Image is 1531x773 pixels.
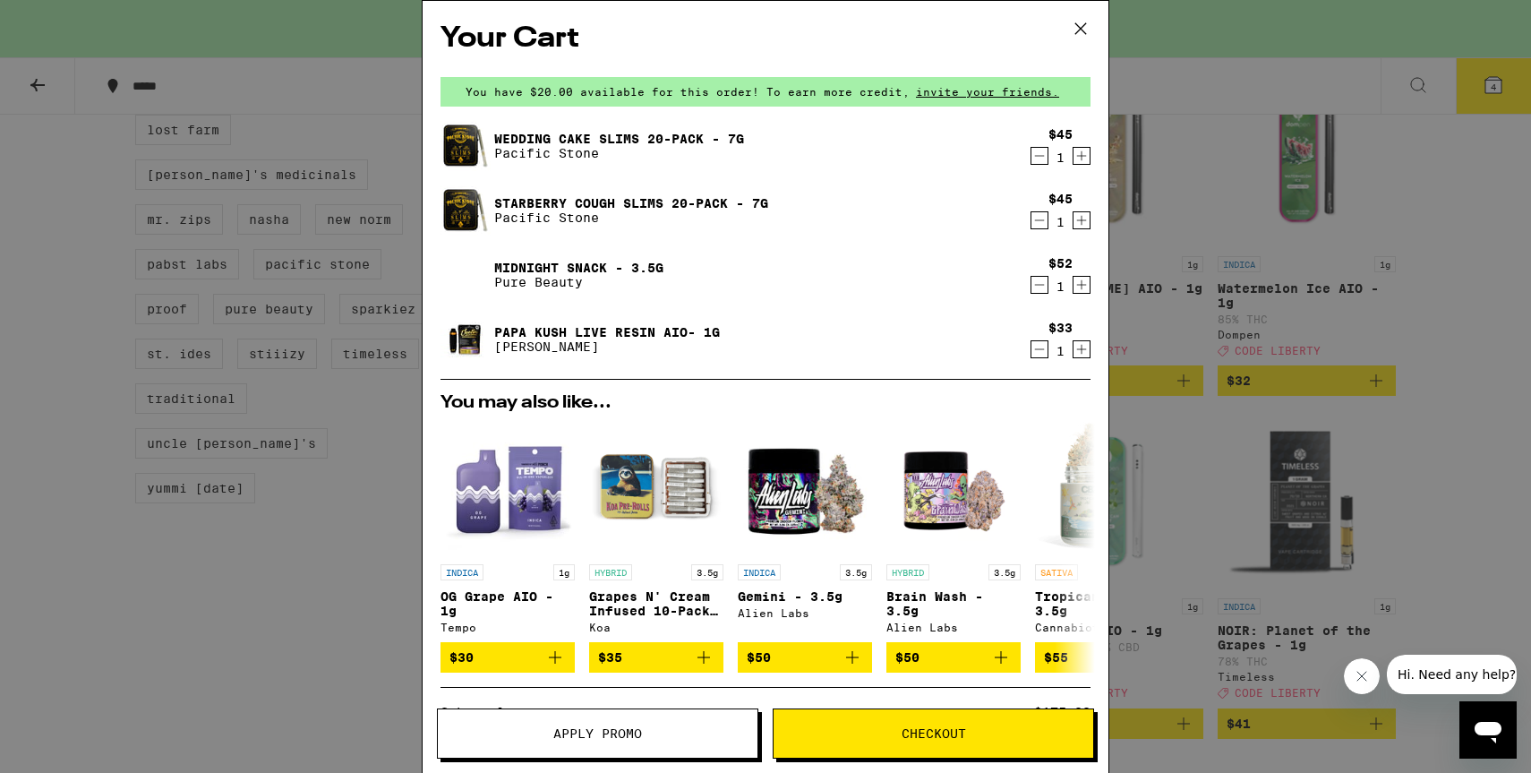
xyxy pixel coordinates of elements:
div: $45 [1048,192,1073,206]
div: 1 [1048,344,1073,358]
div: $52 [1048,256,1073,271]
p: HYBRID [886,564,929,580]
span: You have $20.00 available for this order! To earn more credit, [466,86,910,98]
p: 3.5g [691,564,723,580]
button: Increment [1073,211,1091,229]
a: Starberry Cough Slims 20-Pack - 7g [494,196,768,210]
p: Tropicanna - 3.5g [1035,589,1169,618]
div: $33 [1048,321,1073,335]
button: Add to bag [738,642,872,673]
div: 1 [1048,215,1073,229]
img: Alien Labs - Gemini - 3.5g [738,421,872,555]
button: Decrement [1031,340,1048,358]
p: Pacific Stone [494,146,744,160]
span: $55 [1044,650,1068,665]
a: Open page for Grapes N' Cream Infused 10-Pack - 3.5g from Koa [589,421,723,642]
button: Add to bag [440,642,575,673]
span: $50 [747,650,771,665]
p: Gemini - 3.5g [738,589,872,604]
h2: Your Cart [440,19,1091,59]
button: Add to bag [1035,642,1169,673]
p: 3.5g [840,564,872,580]
p: Pure Beauty [494,275,663,289]
button: Increment [1073,147,1091,165]
p: SATIVA [1035,564,1078,580]
button: Increment [1073,276,1091,294]
p: Grapes N' Cream Infused 10-Pack - 3.5g [589,589,723,618]
a: Open page for Gemini - 3.5g from Alien Labs [738,421,872,642]
a: Midnight Snack - 3.5g [494,261,663,275]
span: Checkout [902,727,966,740]
p: Brain Wash - 3.5g [886,589,1021,618]
div: Tempo [440,622,575,633]
button: Add to bag [886,642,1021,673]
img: Alien Labs - Brain Wash - 3.5g [886,421,1021,555]
button: Apply Promo [437,709,758,759]
div: Subtotal [440,706,517,718]
div: Alien Labs [886,622,1021,633]
span: Apply Promo [553,727,642,740]
p: INDICA [440,564,483,580]
button: Decrement [1031,147,1048,165]
a: Open page for Brain Wash - 3.5g from Alien Labs [886,421,1021,642]
p: 1g [553,564,575,580]
a: Open page for Tropicanna - 3.5g from Cannabiotix [1035,421,1169,642]
a: Open page for OG Grape AIO - 1g from Tempo [440,421,575,642]
div: $175.00 [1034,706,1091,718]
img: Koa - Grapes N' Cream Infused 10-Pack - 3.5g [589,421,723,555]
button: Increment [1073,340,1091,358]
button: Add to bag [589,642,723,673]
div: 1 [1048,150,1073,165]
button: Checkout [773,709,1094,759]
img: Midnight Snack - 3.5g [440,250,491,300]
img: Wedding Cake Slims 20-Pack - 7g [440,121,491,171]
div: Koa [589,622,723,633]
iframe: Close message [1344,658,1380,694]
p: [PERSON_NAME] [494,339,720,354]
div: Alien Labs [738,607,872,619]
span: $30 [449,650,474,665]
img: Papa Kush Live Resin AIO- 1g [440,314,491,365]
iframe: Message from company [1387,655,1517,694]
p: Pacific Stone [494,210,768,225]
p: 3.5g [988,564,1021,580]
span: $50 [895,650,919,665]
span: $35 [598,650,622,665]
button: Decrement [1031,211,1048,229]
div: $45 [1048,127,1073,142]
p: INDICA [738,564,781,580]
button: Decrement [1031,276,1048,294]
a: Papa Kush Live Resin AIO- 1g [494,325,720,339]
a: Wedding Cake Slims 20-Pack - 7g [494,132,744,146]
span: invite your friends. [910,86,1065,98]
div: 1 [1048,279,1073,294]
img: Starberry Cough Slims 20-Pack - 7g [440,185,491,236]
h2: You may also like... [440,394,1091,412]
div: You have $20.00 available for this order! To earn more credit,invite your friends. [440,77,1091,107]
img: Tempo - OG Grape AIO - 1g [440,421,575,555]
iframe: Button to launch messaging window [1459,701,1517,759]
p: OG Grape AIO - 1g [440,589,575,618]
p: HYBRID [589,564,632,580]
img: Cannabiotix - Tropicanna - 3.5g [1035,421,1169,555]
div: Cannabiotix [1035,622,1169,633]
